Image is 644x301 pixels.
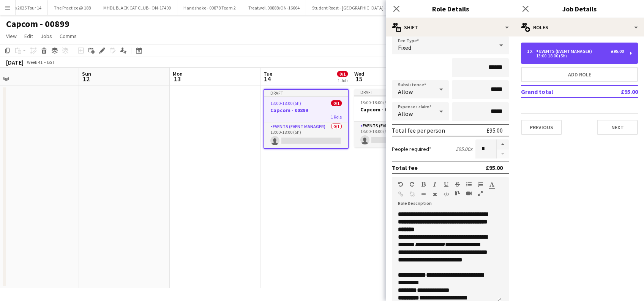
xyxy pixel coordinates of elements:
app-card-role: Events (Event Manager)0/113:00-18:00 (5h) [264,122,348,148]
div: Draft [264,90,348,96]
span: Fixed [398,44,411,51]
button: Text Color [489,181,494,187]
label: People required [392,146,431,152]
div: Draft [354,89,439,95]
span: Week 41 [25,59,44,65]
div: £95.00 [611,49,624,54]
div: Events (Event Manager) [536,49,595,54]
button: Redo [409,181,415,187]
span: 13 [172,74,183,83]
button: Fullscreen [478,190,483,196]
app-card-role: Events (Event Manager)0/113:00-18:00 (5h) [354,122,439,147]
button: Bold [421,181,426,187]
div: £95.00 [486,127,503,134]
div: Shift [386,18,515,36]
span: 13:00-18:00 (5h) [270,100,301,106]
div: £95.00 [486,164,503,171]
button: Treatwell 00888/ON-16664 [242,0,306,15]
a: Jobs [38,31,55,41]
button: Clear Formatting [432,191,437,197]
div: Total fee [392,164,418,171]
h3: Capcom - 00899 [264,107,348,114]
app-job-card: Draft13:00-18:00 (5h)0/1Capcom - 008991 RoleEvents (Event Manager)0/113:00-18:00 (5h) [264,89,349,149]
button: Unordered List [466,181,472,187]
button: Insert video [466,190,472,196]
button: The Practice @ 188 [48,0,97,15]
span: 14 [262,74,272,83]
button: MHDL BLACK CAT CLUB - ON-17409 [97,0,177,15]
button: Italic [432,181,437,187]
h1: Capcom - 00899 [6,18,69,30]
button: Ordered List [478,181,483,187]
span: View [6,33,17,40]
span: Jobs [41,33,52,40]
span: Allow [398,110,413,117]
button: Strikethrough [455,181,460,187]
div: 1 Job [338,78,347,83]
span: Mon [173,70,183,77]
div: £95.00 x [456,146,472,152]
button: Paste as plain text [455,190,460,196]
button: HTML Code [444,191,449,197]
button: Student Roost - [GEOGRAPHIC_DATA] - On-16926 [306,0,412,15]
div: [DATE] [6,59,24,66]
span: 0/1 [331,100,342,106]
span: 12 [81,74,91,83]
span: Allow [398,88,413,95]
button: Handshake - 00878 Team 2 [177,0,242,15]
a: View [3,31,20,41]
div: Roles [515,18,644,36]
span: 0/1 [337,71,348,77]
button: Undo [398,181,403,187]
span: 1 Role [331,114,342,120]
td: Grand total [521,86,597,98]
div: 1 x [527,49,536,54]
button: Previous [521,120,562,135]
h3: Job Details [515,4,644,14]
button: Next [597,120,638,135]
span: Edit [24,33,33,40]
span: Tue [264,70,272,77]
td: £95.00 [597,86,638,98]
button: Increase [497,139,509,149]
span: Sun [82,70,91,77]
div: Total fee per person [392,127,445,134]
span: 15 [353,74,364,83]
a: Comms [57,31,80,41]
button: Add role [521,67,638,82]
div: BST [47,59,55,65]
app-job-card: Draft13:00-18:00 (5h)0/1Capcom - 008991 RoleEvents (Event Manager)0/113:00-18:00 (5h) [354,89,439,147]
div: 13:00-18:00 (5h) [527,54,624,58]
button: Underline [444,181,449,187]
a: Edit [21,31,36,41]
h3: Role Details [386,4,515,14]
span: 13:00-18:00 (5h) [360,100,391,105]
span: Comms [60,33,77,40]
button: Horizontal Line [421,191,426,197]
span: Wed [354,70,364,77]
h3: Capcom - 00899 [354,106,439,113]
